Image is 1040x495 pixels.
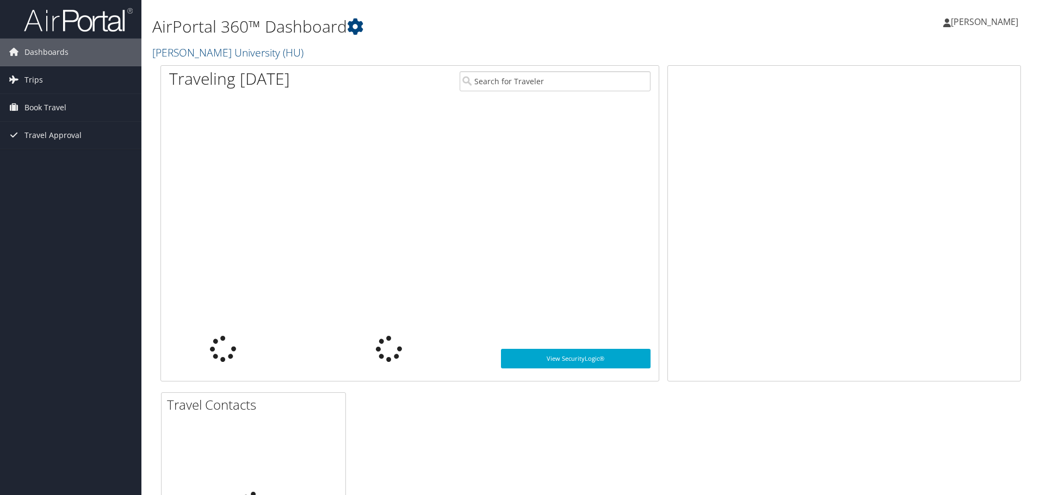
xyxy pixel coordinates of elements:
[152,45,306,60] a: [PERSON_NAME] University (HU)
[943,5,1029,38] a: [PERSON_NAME]
[460,71,651,91] input: Search for Traveler
[169,67,290,90] h1: Traveling [DATE]
[24,122,82,149] span: Travel Approval
[24,7,133,33] img: airportal-logo.png
[951,16,1018,28] span: [PERSON_NAME]
[24,94,66,121] span: Book Travel
[167,396,345,414] h2: Travel Contacts
[152,15,737,38] h1: AirPortal 360™ Dashboard
[24,66,43,93] span: Trips
[24,39,69,66] span: Dashboards
[501,349,651,368] a: View SecurityLogic®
